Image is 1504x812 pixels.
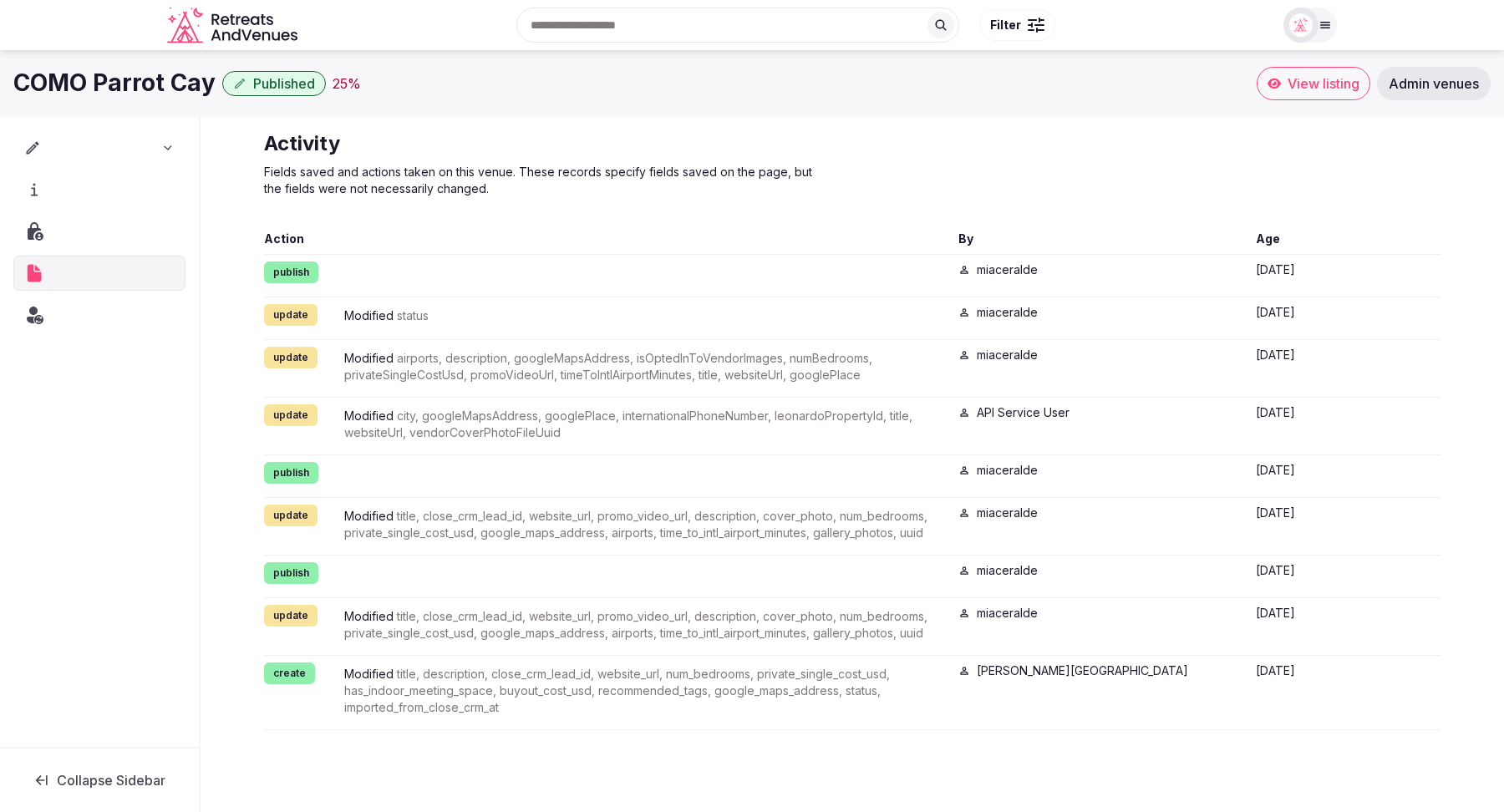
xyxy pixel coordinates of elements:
[1256,562,1295,579] button: [DATE]
[344,667,890,714] span: title, description, close_crm_lead_id, website_url, num_bedrooms, private_single_cost_usd, has_in...
[1256,606,1295,620] span: [DATE]
[264,605,318,627] div: update
[264,231,945,247] div: Action
[344,409,397,423] span: Modified
[264,404,318,426] div: update
[1256,304,1295,321] button: [DATE]
[977,562,1038,579] button: miaceralde
[333,74,361,94] button: 25%
[333,74,361,94] div: 25 %
[1389,75,1479,92] span: Admin venues
[344,609,397,623] span: Modified
[344,351,397,365] span: Modified
[977,348,1038,362] span: miaceralde
[1377,67,1491,100] a: Admin venues
[1256,405,1295,419] span: [DATE]
[977,606,1038,620] span: miaceralde
[264,261,318,283] div: publish
[57,772,165,789] span: Collapse Sidebar
[264,164,826,197] p: Fields saved and actions taken on this venue. These records specify fields saved on the page, but...
[264,662,315,684] div: create
[1256,347,1295,363] button: [DATE]
[253,75,315,92] span: Published
[1256,348,1295,362] span: [DATE]
[1256,462,1295,479] button: [DATE]
[958,231,1242,247] div: By
[222,71,326,96] button: Published
[1257,67,1370,100] a: View listing
[264,347,318,368] div: update
[264,505,318,526] div: update
[344,509,397,523] span: Modified
[977,262,1038,277] span: miaceralde
[1256,663,1295,678] span: [DATE]
[264,462,318,484] div: publish
[977,261,1038,278] button: miaceralde
[344,609,927,640] span: title, close_crm_lead_id, website_url, promo_video_url, description, cover_photo, num_bedrooms, p...
[264,304,318,326] div: update
[977,462,1038,479] button: miaceralde
[977,305,1038,319] span: miaceralde
[1256,505,1295,520] span: [DATE]
[977,347,1038,363] button: miaceralde
[1256,463,1295,477] span: [DATE]
[979,9,1055,41] button: Filter
[264,130,826,157] h2: Activity
[167,7,301,44] a: Visit the homepage
[1256,261,1295,278] button: [DATE]
[1288,75,1359,92] span: View listing
[397,308,429,322] span: status
[977,662,1188,679] button: [PERSON_NAME][GEOGRAPHIC_DATA]
[1256,505,1295,521] button: [DATE]
[977,505,1038,521] button: miaceralde
[977,605,1038,622] button: miaceralde
[1256,563,1295,577] span: [DATE]
[977,563,1038,577] span: miaceralde
[977,505,1038,520] span: miaceralde
[1256,605,1295,622] button: [DATE]
[990,17,1021,33] span: Filter
[1256,404,1295,421] button: [DATE]
[977,663,1188,678] span: [PERSON_NAME][GEOGRAPHIC_DATA]
[1256,231,1440,247] div: Age
[344,409,912,439] span: city, googleMapsAddress, googlePlace, internationalPhoneNumber, leonardoPropertyId, title, websit...
[264,562,318,584] div: publish
[977,405,1070,419] span: API Service User
[977,404,1070,421] button: API Service User
[977,304,1038,321] button: miaceralde
[13,67,216,99] h1: COMO Parrot Cay
[977,463,1038,477] span: miaceralde
[1256,662,1295,679] button: [DATE]
[344,509,927,540] span: title, close_crm_lead_id, website_url, promo_video_url, description, cover_photo, num_bedrooms, p...
[344,351,872,382] span: airports, description, googleMapsAddress, isOptedInToVendorImages, numBedrooms, privateSingleCost...
[1289,13,1313,37] img: Matt Grant Oakes
[13,762,185,799] button: Collapse Sidebar
[344,308,397,322] span: Modified
[1256,305,1295,319] span: [DATE]
[167,7,301,44] svg: Retreats and Venues company logo
[344,667,397,681] span: Modified
[1256,262,1295,277] span: [DATE]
